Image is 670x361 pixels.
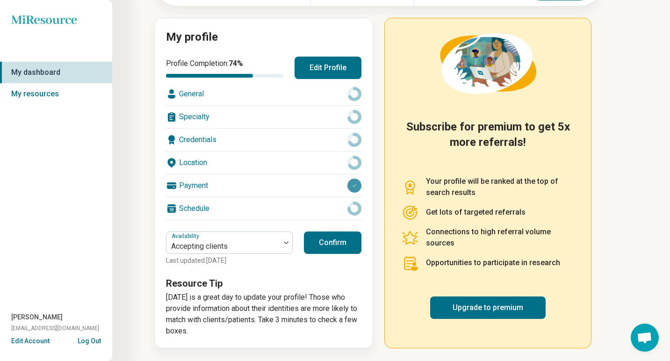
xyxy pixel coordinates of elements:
div: Location [166,152,361,174]
span: [PERSON_NAME] [11,312,63,322]
div: Profile Completion: [166,58,283,78]
h3: Resource Tip [166,277,361,290]
span: 74 % [229,59,243,68]
div: Specialty [166,106,361,128]
button: Confirm [304,231,361,254]
h2: My profile [166,29,361,45]
a: Open chat [631,324,659,352]
div: General [166,83,361,105]
a: Upgrade to premium [430,296,546,319]
button: Edit Profile [295,57,361,79]
li: Connections to high referral volume sources [402,226,574,249]
h2: Subscribe for premium to get 5x more referrals! [402,119,574,165]
div: Schedule [166,197,361,220]
button: Log Out [78,336,101,344]
p: Last updated: [DATE] [166,256,293,266]
div: Payment [166,174,361,197]
li: Opportunities to participate in research [402,254,574,271]
li: Get lots of targeted referrals [402,204,574,221]
p: [DATE] is a great day to update your profile! Those who provide information about their identitie... [166,292,361,337]
span: [EMAIL_ADDRESS][DOMAIN_NAME] [11,324,99,332]
div: Credentials [166,129,361,151]
label: Availability [172,233,201,239]
li: Your profile will be ranked at the top of search results [402,176,574,198]
button: Edit Account [11,336,50,346]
